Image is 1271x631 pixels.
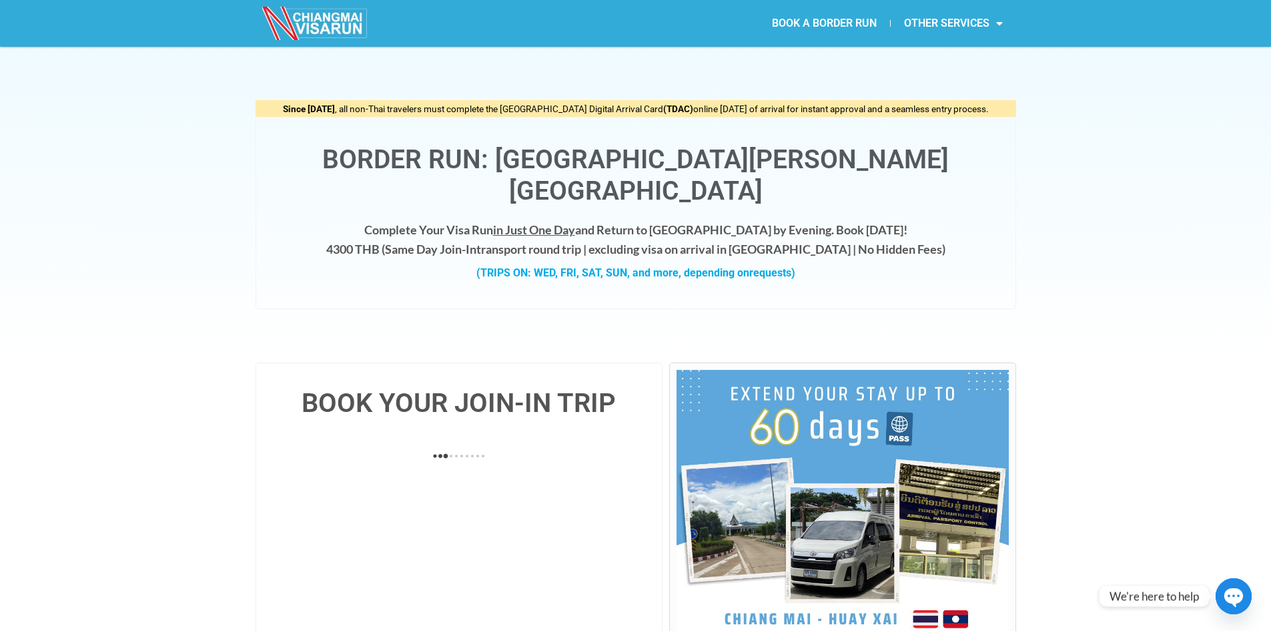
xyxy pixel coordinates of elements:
h1: Border Run: [GEOGRAPHIC_DATA][PERSON_NAME][GEOGRAPHIC_DATA] [270,144,1002,207]
span: requests) [749,266,795,279]
a: BOOK A BORDER RUN [759,8,890,39]
a: OTHER SERVICES [891,8,1016,39]
strong: (TRIPS ON: WED, FRI, SAT, SUN, and more, depending on [476,266,795,279]
h4: Complete Your Visa Run and Return to [GEOGRAPHIC_DATA] by Evening. Book [DATE]! 4300 THB ( transp... [270,220,1002,259]
strong: (TDAC) [663,103,693,114]
span: in Just One Day [493,222,575,237]
nav: Menu [636,8,1016,39]
strong: Same Day Join-In [385,242,476,256]
span: , all non-Thai travelers must complete the [GEOGRAPHIC_DATA] Digital Arrival Card online [DATE] o... [283,103,989,114]
h4: BOOK YOUR JOIN-IN TRIP [270,390,649,417]
strong: Since [DATE] [283,103,335,114]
